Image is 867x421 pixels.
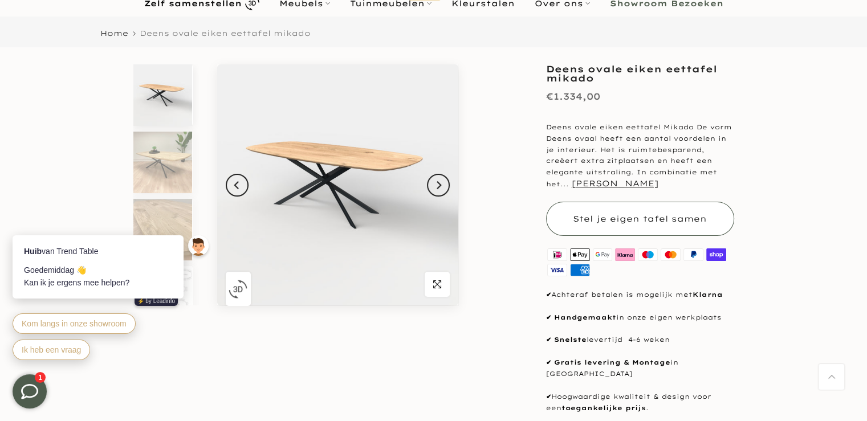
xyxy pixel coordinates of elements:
[100,30,128,37] a: Home
[546,247,569,263] img: ideal
[546,64,734,83] h1: Deens ovale eiken eettafel mikado
[546,88,600,105] div: €1.334,00
[660,247,682,263] img: master
[693,291,723,299] strong: Klarna
[568,263,591,278] img: american express
[572,178,658,189] button: [PERSON_NAME]
[614,247,637,263] img: klarna
[546,291,551,299] strong: ✔
[682,247,705,263] img: paypal
[546,313,551,321] strong: ✔
[546,289,734,301] p: Achteraf betalen is mogelijk met
[133,132,192,193] img: Eettafel eikenhout deens ovaal - mikado tafelpoot zwart
[546,336,551,344] strong: ✔
[568,247,591,263] img: apple pay
[554,313,616,321] strong: Handgemaakt
[226,174,249,197] button: Previous
[546,391,734,414] p: Hoogwaardige kwaliteit & design voor een .
[554,358,670,366] strong: Gratis levering & Montage
[637,247,660,263] img: maestro
[819,364,844,390] a: Terug naar boven
[705,247,727,263] img: shopify pay
[427,174,450,197] button: Next
[591,247,614,263] img: google pay
[546,263,569,278] img: visa
[546,312,734,324] p: in onze eigen werkplaats
[140,28,311,38] span: Deens ovale eiken eettafel mikado
[573,214,707,224] span: Stel je eigen tafel samen
[546,202,734,236] button: Stel je eigen tafel samen
[554,336,587,344] strong: Snelste
[561,404,646,412] strong: toegankelijke prijs
[546,357,734,380] p: in [GEOGRAPHIC_DATA]
[546,358,551,366] strong: ✔
[546,334,734,346] p: levertijd 4-6 weken
[229,280,247,299] img: 3D_icon.svg
[1,363,58,420] iframe: toggle-frame
[546,122,734,190] p: Deens ovale eiken eettafel Mikado De vorm Deens ovaal heeft een aantal voordelen in je interieur....
[546,393,551,400] strong: ✔
[1,181,223,374] iframe: bot-iframe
